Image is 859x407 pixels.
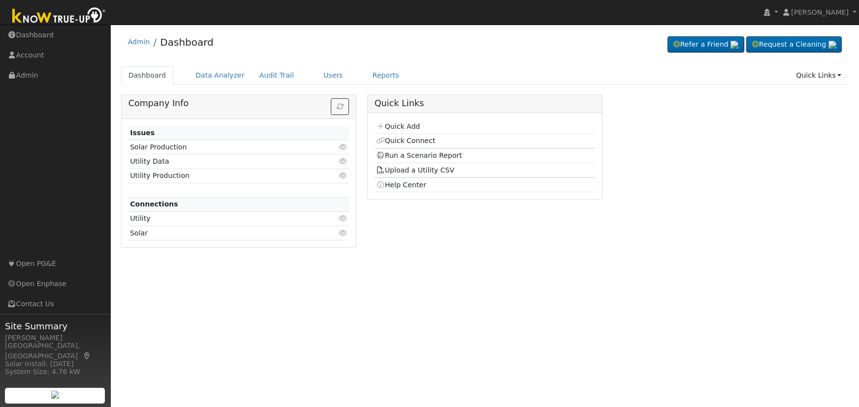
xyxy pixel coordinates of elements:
a: Quick Connect [376,137,435,145]
i: Click to view [339,215,348,222]
a: Request a Cleaning [746,36,842,53]
span: [PERSON_NAME] [791,8,849,16]
i: Click to view [339,230,348,236]
img: Know True-Up [7,5,111,28]
a: Quick Links [789,66,849,85]
a: Audit Trail [252,66,301,85]
td: Utility Production [128,169,314,183]
a: Dashboard [121,66,174,85]
a: Admin [128,38,150,46]
a: Help Center [376,181,426,189]
td: Utility Data [128,154,314,169]
img: retrieve [731,41,738,49]
a: Dashboard [160,36,214,48]
a: Reports [365,66,407,85]
h5: Quick Links [375,98,596,109]
a: Map [83,352,92,360]
h5: Company Info [128,98,350,109]
div: System Size: 4.76 kW [5,367,105,377]
div: Solar Install: [DATE] [5,359,105,369]
a: Data Analyzer [188,66,252,85]
div: [GEOGRAPHIC_DATA], [GEOGRAPHIC_DATA] [5,341,105,361]
td: Utility [128,211,314,226]
strong: Issues [130,129,155,137]
i: Click to view [339,158,348,165]
span: Site Summary [5,320,105,333]
td: Solar Production [128,140,314,154]
td: Solar [128,226,314,240]
i: Click to view [339,144,348,150]
img: retrieve [828,41,836,49]
i: Click to view [339,172,348,179]
a: Run a Scenario Report [376,151,462,159]
a: Users [316,66,350,85]
a: Quick Add [376,122,420,130]
div: [PERSON_NAME] [5,333,105,343]
a: Refer a Friend [668,36,744,53]
strong: Connections [130,200,178,208]
a: Upload a Utility CSV [376,166,454,174]
img: retrieve [51,391,59,399]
